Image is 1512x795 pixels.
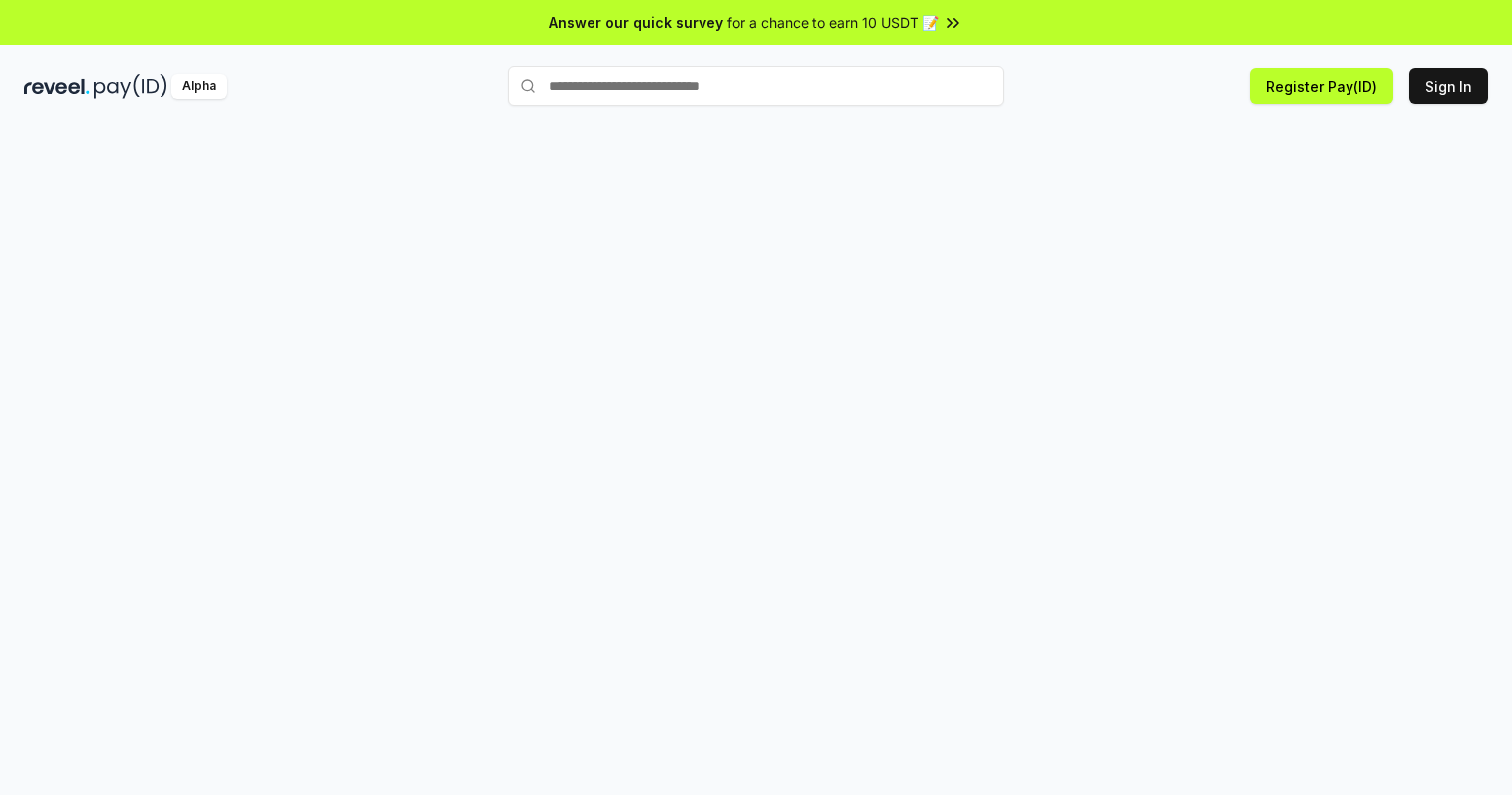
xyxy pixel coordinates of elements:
[24,74,90,99] img: reveel_dark
[1409,68,1488,104] button: Sign In
[727,12,939,33] span: for a chance to earn 10 USDT 📝
[171,74,227,99] div: Alpha
[94,74,167,99] img: pay_id
[1250,68,1393,104] button: Register Pay(ID)
[549,12,723,33] span: Answer our quick survey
